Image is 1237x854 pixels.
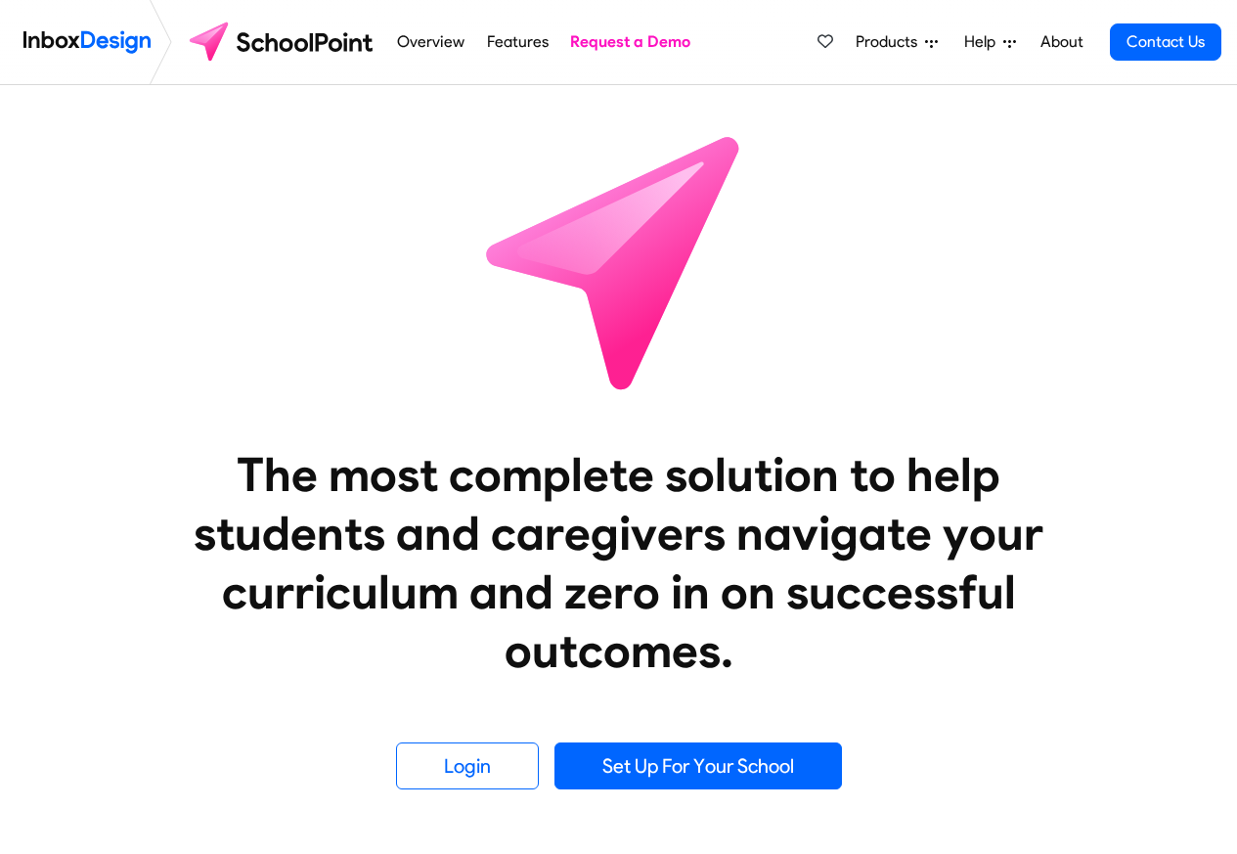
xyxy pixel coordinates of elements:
[856,30,925,54] span: Products
[392,22,470,62] a: Overview
[443,85,795,437] img: icon_schoolpoint.svg
[1110,23,1221,61] a: Contact Us
[956,22,1024,62] a: Help
[396,742,539,789] a: Login
[565,22,696,62] a: Request a Demo
[848,22,946,62] a: Products
[180,19,386,66] img: schoolpoint logo
[554,742,842,789] a: Set Up For Your School
[481,22,553,62] a: Features
[155,445,1083,680] heading: The most complete solution to help students and caregivers navigate your curriculum and zero in o...
[1035,22,1088,62] a: About
[964,30,1003,54] span: Help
